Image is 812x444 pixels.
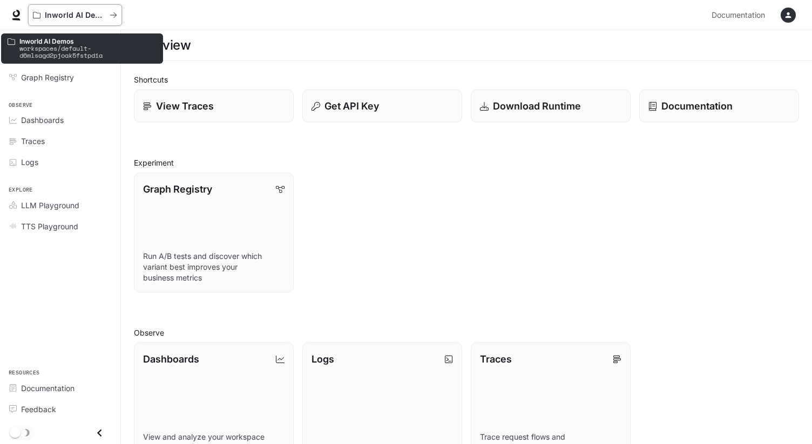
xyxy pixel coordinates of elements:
[134,157,799,168] h2: Experiment
[471,90,631,122] a: Download Runtime
[4,111,116,129] a: Dashboards
[134,327,799,338] h2: Observe
[312,352,334,366] p: Logs
[480,352,512,366] p: Traces
[324,99,379,113] p: Get API Key
[639,90,799,122] a: Documentation
[134,90,294,122] a: View Traces
[21,200,79,211] span: LLM Playground
[21,72,74,83] span: Graph Registry
[707,4,773,26] a: Documentation
[21,404,56,415] span: Feedback
[87,422,112,444] button: Close drawer
[4,132,116,151] a: Traces
[712,9,765,22] span: Documentation
[302,90,462,122] button: Get API Key
[21,156,38,168] span: Logs
[4,68,116,87] a: Graph Registry
[19,38,157,45] p: Inworld AI Demos
[10,426,21,438] span: Dark mode toggle
[143,352,199,366] p: Dashboards
[661,99,733,113] p: Documentation
[45,11,105,20] p: Inworld AI Demos
[21,135,45,147] span: Traces
[21,221,78,232] span: TTS Playground
[4,196,116,215] a: LLM Playground
[134,74,799,85] h2: Shortcuts
[4,153,116,172] a: Logs
[19,45,157,59] p: workspaces/default-d6mlsagd2pjoak5fstpdia
[4,217,116,236] a: TTS Playground
[156,99,214,113] p: View Traces
[4,379,116,398] a: Documentation
[143,251,285,283] p: Run A/B tests and discover which variant best improves your business metrics
[143,182,212,196] p: Graph Registry
[4,400,116,419] a: Feedback
[28,4,122,26] button: All workspaces
[493,99,581,113] p: Download Runtime
[21,114,64,126] span: Dashboards
[21,382,75,394] span: Documentation
[134,173,294,292] a: Graph RegistryRun A/B tests and discover which variant best improves your business metrics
